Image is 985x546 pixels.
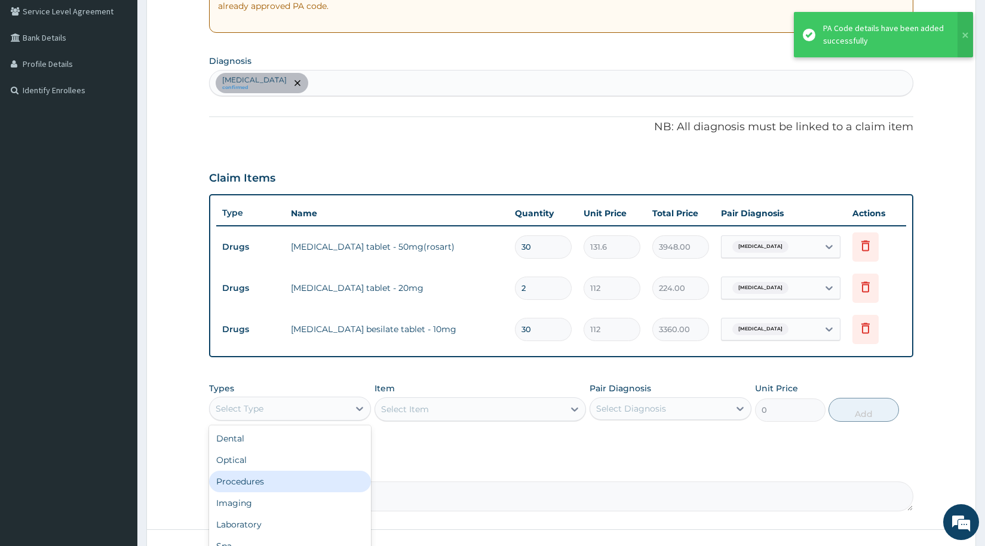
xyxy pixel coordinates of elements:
th: Pair Diagnosis [715,201,846,225]
div: Imaging [209,492,371,514]
label: Diagnosis [209,55,251,67]
th: Unit Price [578,201,646,225]
small: confirmed [222,85,287,91]
td: [MEDICAL_DATA] besilate tablet - 10mg [285,317,509,341]
label: Pair Diagnosis [590,382,651,394]
div: Chat with us now [62,67,201,82]
th: Total Price [646,201,715,225]
td: [MEDICAL_DATA] tablet - 20mg [285,276,509,300]
label: Types [209,384,234,394]
th: Actions [846,201,906,225]
td: Drugs [216,318,285,341]
h3: Claim Items [209,172,275,185]
th: Name [285,201,509,225]
span: [MEDICAL_DATA] [732,323,788,335]
td: Drugs [216,277,285,299]
td: Drugs [216,236,285,258]
div: PA Code details have been added successfully [823,22,946,47]
p: [MEDICAL_DATA] [222,75,287,85]
th: Type [216,202,285,224]
label: Comment [209,465,913,475]
div: Laboratory [209,514,371,535]
p: NB: All diagnosis must be linked to a claim item [209,119,913,135]
img: d_794563401_company_1708531726252_794563401 [22,60,48,90]
span: We're online! [69,151,165,271]
button: Add [828,398,899,422]
th: Quantity [509,201,578,225]
td: [MEDICAL_DATA] tablet - 50mg(rosart) [285,235,509,259]
div: Select Diagnosis [596,403,666,415]
div: Select Type [216,403,263,415]
div: Optical [209,449,371,471]
div: Minimize live chat window [196,6,225,35]
div: Dental [209,428,371,449]
label: Item [375,382,395,394]
label: Unit Price [755,382,798,394]
span: remove selection option [292,78,303,88]
textarea: Type your message and hit 'Enter' [6,326,228,368]
span: [MEDICAL_DATA] [732,282,788,294]
div: Procedures [209,471,371,492]
span: [MEDICAL_DATA] [732,241,788,253]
